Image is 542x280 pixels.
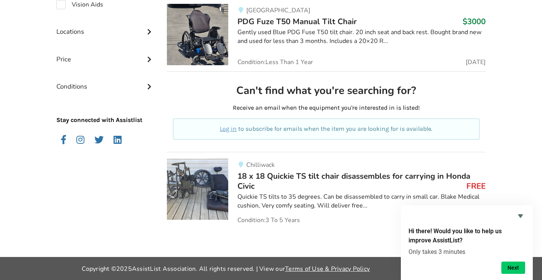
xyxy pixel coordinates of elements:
div: Gently used Blue PDG Fuse T50 tilt chair. 20 inch seat and back rest. Bought brand new and used f... [237,28,486,46]
h3: $3000 [463,16,486,26]
button: Next question [501,262,525,274]
a: Log in [220,125,237,132]
span: 18 x 18 Quickie TS tilt chair disassembles for carrying in Honda Civic [237,171,470,191]
p: Receive an email when the equipment you're interested in is listed! [173,104,479,112]
span: [DATE] [466,59,486,65]
span: Condition: 3 To 5 Years [237,217,300,223]
h2: Can't find what you're searching for? [173,84,479,97]
span: [GEOGRAPHIC_DATA] [246,6,310,15]
p: Stay connected with Assistlist [56,94,155,125]
div: Locations [56,12,155,40]
span: Condition: Less Than 1 Year [237,59,313,65]
button: Hide survey [516,211,525,221]
img: mobility-18 x 18 quickie ts tilt chair disassembles for carrying in honda civic [167,158,228,220]
a: Terms of Use & Privacy Policy [285,265,370,273]
div: Price [56,40,155,67]
a: mobility-18 x 18 quickie ts tilt chair disassembles for carrying in honda civicChilliwack18 x 18 ... [167,152,486,224]
img: mobility-pdg fuze t50 manual tilt chair [167,4,228,65]
h2: Hi there! Would you like to help us improve AssistList? [409,227,525,245]
h3: FREE [466,181,486,191]
div: Quickie TS tilts to 35 degrees. Can be disassembled to carry in small car. Blake Medical cushion,... [237,193,486,210]
div: Conditions [56,67,155,94]
div: Hi there! Would you like to help us improve AssistList? [409,211,525,274]
span: Chilliwack [246,161,275,169]
p: Only takes 3 minutes [409,248,525,255]
span: PDG Fuze T50 Manual Tilt Chair [237,16,357,27]
p: to subscribe for emails when the item you are looking for is available. [182,125,470,133]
